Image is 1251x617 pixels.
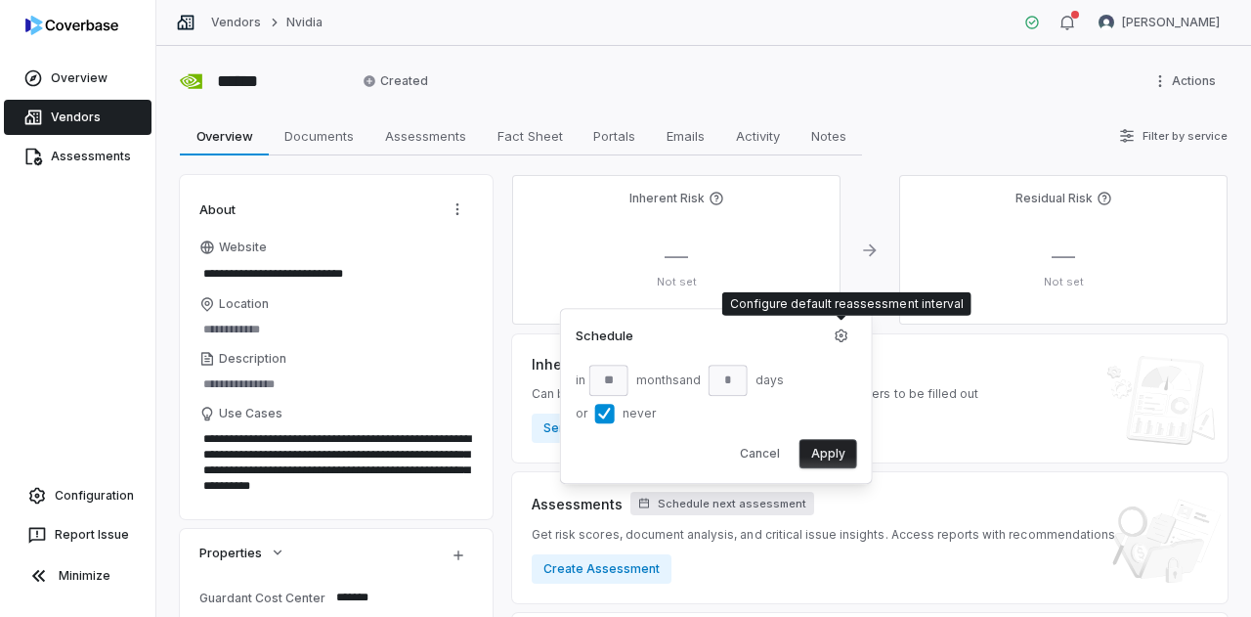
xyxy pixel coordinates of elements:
span: Overview [189,123,261,149]
span: Emails [659,123,712,149]
button: Send Inherent Risk Questionnaire [532,414,768,443]
span: Activity [728,123,788,149]
span: Use Cases [219,406,282,421]
span: day s [752,373,788,388]
button: Filter by service [1113,118,1233,154]
a: Vendors [4,100,151,135]
span: month s and [632,373,705,388]
textarea: Description [199,371,473,398]
span: in [576,373,585,388]
span: Assessments [532,494,623,514]
p: Not set [915,275,1212,289]
span: Portals [585,123,643,149]
span: Assessments [377,123,474,149]
h4: Residual Risk [1015,191,1093,206]
button: Jesse Nord avatar[PERSON_NAME] [1087,8,1231,37]
button: Minimize [8,556,148,595]
span: [PERSON_NAME] [1122,15,1220,30]
h4: Inherent Risk [629,191,705,206]
span: Fact Sheet [490,123,571,149]
p: Not set [528,275,825,289]
span: About [199,200,236,218]
span: Created [363,73,428,89]
span: — [665,242,688,270]
button: Cancel [728,439,792,468]
textarea: Use Cases [199,425,473,500]
div: Schedule [576,327,633,346]
span: never [623,406,656,421]
button: Create Assessment [532,554,671,584]
span: Can be sent to vendor contacts or internal relationship owners to be filled out [532,386,978,402]
input: Days [709,365,748,396]
span: Location [219,296,269,312]
span: Description [219,351,286,367]
input: Months [589,365,628,396]
span: Schedule next assessment [658,497,806,511]
button: Actions [442,195,473,224]
div: Guardant Cost Center [199,591,328,605]
span: Properties [199,544,262,561]
div: Configure default reassessment interval [730,296,964,312]
input: Location [199,316,473,343]
a: Nvidia [286,15,323,30]
button: Report Issue [8,517,148,552]
span: Documents [277,123,362,149]
a: Vendors [211,15,261,30]
img: logo-D7KZi-bG.svg [25,16,118,35]
img: Jesse Nord avatar [1099,15,1114,30]
button: More actions [1146,66,1228,96]
button: Never schedule assessment [595,404,615,423]
button: Properties [194,535,291,570]
input: Website [199,260,440,287]
span: Website [219,240,267,255]
a: Overview [4,61,151,96]
span: Get risk scores, document analysis, and critical issue insights. Access reports with recommendations [532,527,1115,543]
span: — [1052,242,1075,270]
button: Apply [799,439,857,468]
span: Notes [803,123,854,149]
span: or [576,406,587,421]
a: Assessments [4,139,151,174]
span: Inherent Risk [532,354,623,375]
button: Schedule next assessment [630,492,814,515]
a: Configuration [8,478,148,513]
